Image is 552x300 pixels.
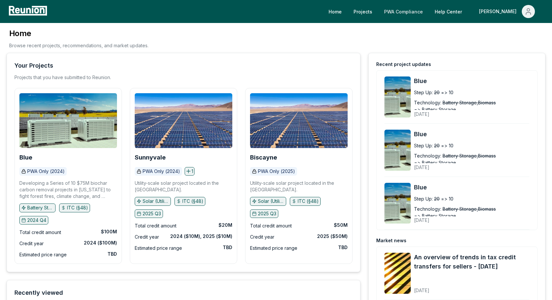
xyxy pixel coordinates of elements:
div: [DATE] [414,282,529,294]
p: PWA Only (2024) [27,168,65,175]
h3: Home [9,28,149,39]
div: Total credit amount [19,228,61,236]
a: Home [323,5,347,18]
a: Blue [19,154,32,161]
div: TBD [338,244,348,251]
button: [PERSON_NAME] [474,5,540,18]
div: $20M [218,222,232,228]
p: Developing a Series of 10 $75M biochar carbon removal projects in [US_STATE] to fight forest fire... [19,180,117,200]
p: 2024 Q4 [27,217,46,224]
div: [DATE] [414,106,521,118]
div: Your Projects [14,61,53,70]
div: Technology: [414,205,441,212]
nav: Main [323,5,545,18]
button: Solar (Utility) [135,197,171,205]
div: Step Up: [414,142,433,149]
a: Help Center [429,5,467,18]
span: 20 [434,195,440,202]
div: TBD [107,251,117,257]
button: Battery Storage [19,204,56,212]
div: Recent project updates [376,61,431,68]
div: 2025 ($50M) [317,233,348,240]
a: Sunnyvale [135,154,166,161]
a: Blue [414,130,529,139]
div: [DATE] [414,212,521,224]
a: Projects [348,5,378,18]
div: Total credit amount [250,222,292,230]
div: [PERSON_NAME] [479,5,519,18]
div: TBD [223,244,232,251]
div: Technology: [414,99,441,106]
button: 2025 Q3 [135,209,163,218]
div: Estimated price range [250,244,297,252]
img: Blue [384,130,411,171]
div: 2024 ($10M), 2025 ($10M) [170,233,232,240]
div: Credit year [135,233,159,241]
p: Battery Storage [27,204,54,211]
div: Estimated price range [19,251,67,259]
img: Blue [384,76,411,118]
span: => 10 [441,142,453,149]
span: => 10 [441,195,453,202]
button: 2025 Q3 [250,209,278,218]
p: 2025 Q3 [258,210,276,217]
a: PWA Compliance [379,5,428,18]
b: Sunnyvale [135,154,166,161]
a: Blue [414,183,529,192]
p: 2025 Q3 [143,210,161,217]
p: Solar (Utility) [258,198,284,204]
img: An overview of trends in tax credit transfers for sellers - September 2025 [384,253,411,294]
div: Credit year [19,240,44,247]
span: Battery Storage,Biomass [443,152,496,159]
p: Utility-scale solar project located in the [GEOGRAPHIC_DATA]. [250,180,348,193]
div: [DATE] [414,159,521,171]
div: Estimated price range [135,244,182,252]
span: 20 [434,89,440,96]
div: Total credit amount [135,222,176,230]
button: 1 [185,167,195,176]
span: Battery Storage,Biomass [443,205,496,212]
div: $50M [334,222,348,228]
a: Blue [414,76,529,86]
b: Blue [19,154,32,161]
span: Battery Storage,Biomass [443,99,496,106]
p: ITC (§48) [182,198,203,204]
p: ITC (§48) [67,204,88,211]
button: 2024 Q4 [19,216,48,225]
b: Biscayne [250,154,277,161]
div: Credit year [250,233,274,241]
a: Biscayne [250,154,277,161]
span: 20 [434,142,440,149]
div: 2024 ($100M) [84,240,117,246]
div: Step Up: [414,195,433,202]
img: Blue [384,183,411,224]
a: An overview of trends in tax credit transfers for sellers - [DATE] [414,253,529,271]
div: Step Up: [414,89,433,96]
div: $100M [101,228,117,235]
span: => 10 [441,89,453,96]
p: Solar (Utility) [143,198,169,204]
p: PWA Only (2024) [143,168,180,175]
p: ITC (§48) [298,198,319,204]
div: Recently viewed [14,288,63,297]
div: Technology: [414,152,441,159]
p: Projects that you have submitted to Reunion. [14,74,111,81]
button: Solar (Utility) [250,197,286,205]
p: Utility-scale solar project located in the [GEOGRAPHIC_DATA]. [135,180,232,193]
p: PWA Only (2025) [258,168,295,175]
img: Blue [19,93,117,148]
img: Biscayne [250,93,348,148]
img: Sunnyvale [135,93,232,148]
p: Browse recent projects, recommendations, and market updates. [9,42,149,49]
div: Market news [376,237,406,244]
